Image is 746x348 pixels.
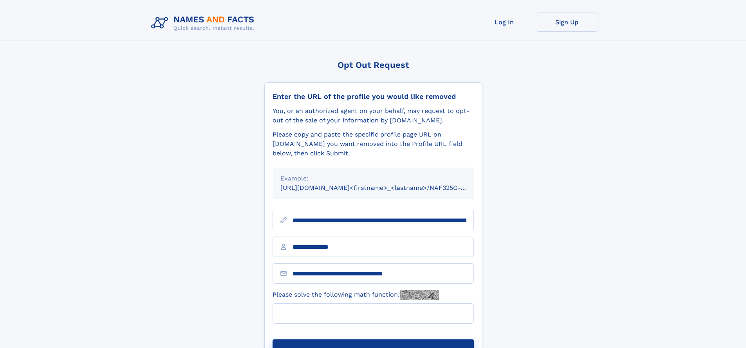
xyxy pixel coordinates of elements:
[273,290,439,300] label: Please solve the following math function:
[264,60,482,70] div: Opt Out Request
[273,106,474,125] div: You, or an authorized agent on your behalf, may request to opt-out of the sale of your informatio...
[473,13,536,32] a: Log In
[536,13,598,32] a: Sign Up
[273,92,474,101] div: Enter the URL of the profile you would like removed
[280,184,489,191] small: [URL][DOMAIN_NAME]<firstname>_<lastname>/NAF325G-xxxxxxxx
[273,130,474,158] div: Please copy and paste the specific profile page URL on [DOMAIN_NAME] you want removed into the Pr...
[148,13,261,34] img: Logo Names and Facts
[280,174,466,183] div: Example:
